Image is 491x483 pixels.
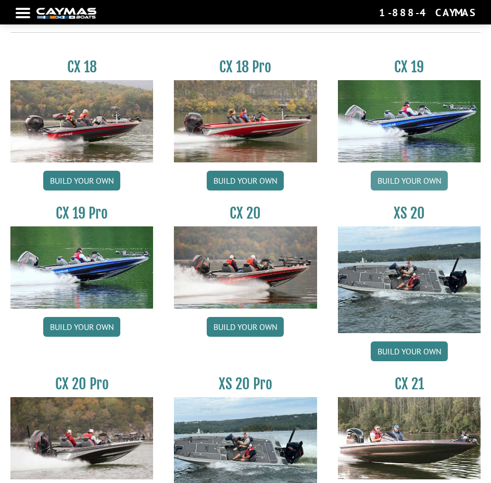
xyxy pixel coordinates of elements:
[371,171,448,190] a: Build your own
[174,375,317,393] h3: XS 20 Pro
[338,58,481,76] h3: CX 19
[338,397,481,479] img: CX21_thumb.jpg
[10,204,153,222] h3: CX 19 Pro
[207,317,284,337] a: Build your own
[174,204,317,222] h3: CX 20
[174,80,317,162] img: CX-18SS_thumbnail.jpg
[43,171,120,190] a: Build your own
[371,341,448,361] a: Build your own
[174,226,317,309] img: CX-20_thumbnail.jpg
[338,226,481,334] img: XS_20_resized.jpg
[338,80,481,162] img: CX19_thumbnail.jpg
[10,58,153,76] h3: CX 18
[43,317,120,337] a: Build your own
[207,171,284,190] a: Build your own
[379,6,475,19] div: 1-888-4CAYMAS
[10,397,153,479] img: CX-20Pro_thumbnail.jpg
[36,8,96,19] img: white-logo-c9c8dbefe5ff5ceceb0f0178aa75bf4bb51f6bca0971e226c86eb53dfe498488.png
[338,204,481,222] h3: XS 20
[174,58,317,76] h3: CX 18 Pro
[10,226,153,309] img: CX19_thumbnail.jpg
[10,375,153,393] h3: CX 20 Pro
[10,80,153,162] img: CX-18S_thumbnail.jpg
[338,375,481,393] h3: CX 21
